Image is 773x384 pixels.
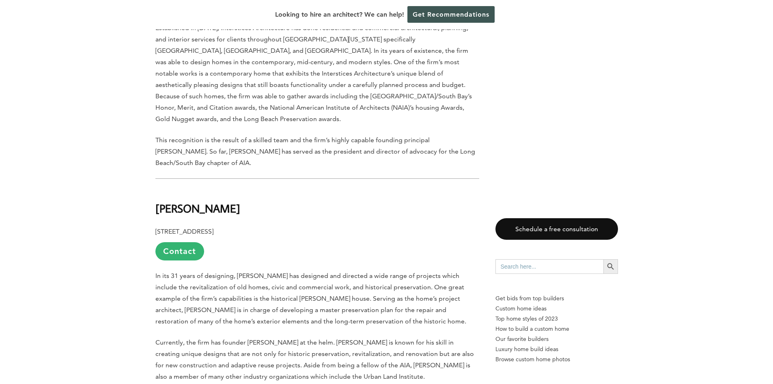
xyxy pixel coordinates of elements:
[155,242,204,260] a: Contact
[495,259,603,274] input: Search here...
[732,343,763,374] iframe: Drift Widget Chat Controller
[495,218,618,240] a: Schedule a free consultation
[155,201,240,215] b: [PERSON_NAME]
[155,228,213,235] b: [STREET_ADDRESS]
[495,344,618,354] a: Luxury home build ideas
[155,272,466,325] span: In its 31 years of designing, [PERSON_NAME] has designed and directed a wide range of projects wh...
[606,262,615,271] svg: Search
[155,24,472,123] span: Established in [DATE], Interstices Architecture has done residential and commercial architectural...
[495,314,618,324] a: Top home styles of 2023
[155,136,475,167] span: This recognition is the result of a skilled team and the firm’s highly capable founding principal...
[155,338,474,380] span: Currently, the firm has founder [PERSON_NAME] at the helm. [PERSON_NAME] is known for his skill i...
[495,293,618,304] p: Get bids from top builders
[495,324,618,334] a: How to build a custom home
[495,304,618,314] a: Custom home ideas
[495,334,618,344] a: Our favorite builders
[407,6,495,23] a: Get Recommendations
[495,354,618,364] a: Browse custom home photos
